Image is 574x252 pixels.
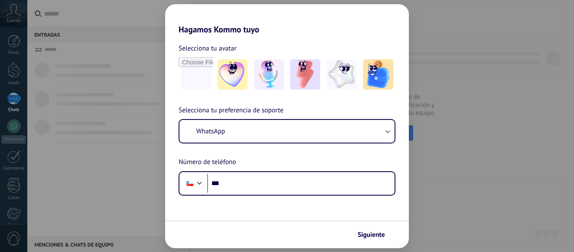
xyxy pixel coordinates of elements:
[165,4,409,34] h2: Hagamos Kommo tuyo
[182,175,198,192] div: Chile: + 56
[354,228,396,242] button: Siguiente
[358,232,385,238] span: Siguiente
[196,127,225,135] span: WhatsApp
[179,105,284,116] span: Selecciona tu preferencia de soporte
[179,157,236,168] span: Número de teléfono
[217,59,248,90] img: -1.jpeg
[326,59,357,90] img: -4.jpeg
[363,59,393,90] img: -5.jpeg
[179,43,237,54] span: Selecciona tu avatar
[179,120,395,143] button: WhatsApp
[254,59,284,90] img: -2.jpeg
[290,59,320,90] img: -3.jpeg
